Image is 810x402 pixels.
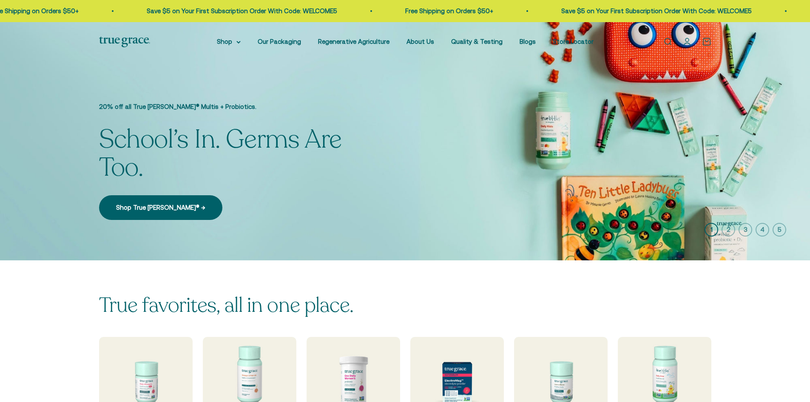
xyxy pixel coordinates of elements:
button: 5 [773,223,786,237]
summary: Shop [217,37,241,47]
button: 1 [705,223,718,237]
a: Blogs [520,38,536,45]
a: Regenerative Agriculture [318,38,389,45]
button: 2 [722,223,735,237]
a: Quality & Testing [451,38,503,45]
a: About Us [406,38,434,45]
button: 4 [756,223,769,237]
split-lines: School’s In. Germs Are Too. [99,122,342,185]
a: Free Shipping on Orders $50+ [395,7,483,14]
p: 20% off all True [PERSON_NAME]® Multis + Probiotics. [99,102,380,112]
split-lines: True favorites, all in one place. [99,291,354,319]
a: Our Packaging [258,38,301,45]
button: 3 [739,223,752,237]
a: Shop True [PERSON_NAME]® → [99,195,222,220]
p: Save $5 on Your First Subscription Order With Code: WELCOME5 [551,6,742,16]
a: Store Locator [553,38,594,45]
p: Save $5 on Your First Subscription Order With Code: WELCOME5 [137,6,327,16]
